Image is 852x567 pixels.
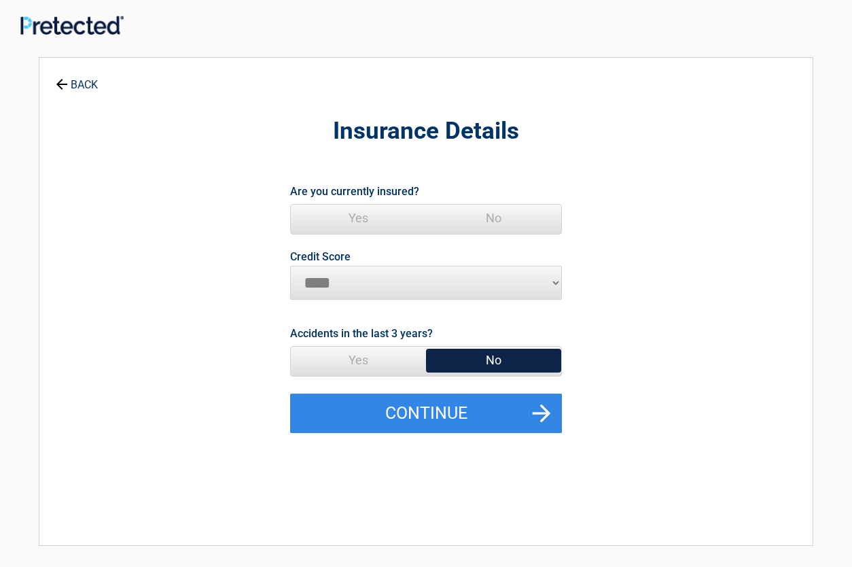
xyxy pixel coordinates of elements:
span: Yes [291,205,426,232]
button: Continue [290,394,562,433]
img: Main Logo [20,16,124,35]
span: No [426,205,561,232]
span: No [426,347,561,374]
a: BACK [53,67,101,90]
label: Credit Score [290,252,351,262]
label: Are you currently insured? [290,182,419,201]
label: Accidents in the last 3 years? [290,324,433,343]
span: Yes [291,347,426,374]
h2: Insurance Details [114,116,738,148]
